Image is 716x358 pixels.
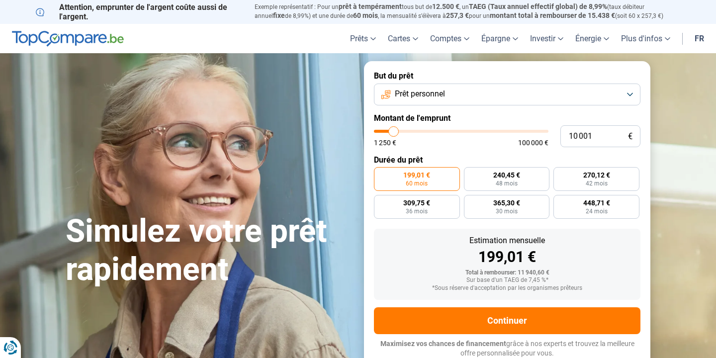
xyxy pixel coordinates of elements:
span: 448,71 € [583,199,610,206]
a: Prêts [344,24,382,53]
span: € [628,132,632,141]
a: Comptes [424,24,475,53]
a: Investir [524,24,569,53]
a: Plus d'infos [615,24,676,53]
span: 48 mois [496,180,518,186]
span: 240,45 € [493,172,520,179]
a: Énergie [569,24,615,53]
p: Attention, emprunter de l'argent coûte aussi de l'argent. [36,2,243,21]
div: Estimation mensuelle [382,237,632,245]
div: *Sous réserve d'acceptation par les organismes prêteurs [382,285,632,292]
label: Durée du prêt [374,155,640,165]
span: 365,30 € [493,199,520,206]
p: Exemple représentatif : Pour un tous but de , un (taux débiteur annuel de 8,99%) et une durée de ... [255,2,680,20]
span: 36 mois [406,208,428,214]
span: fixe [273,11,285,19]
span: 60 mois [406,180,428,186]
span: TAEG (Taux annuel effectif global) de 8,99% [469,2,607,10]
span: Maximisez vos chances de financement [380,340,506,348]
label: But du prêt [374,71,640,81]
button: Continuer [374,307,640,334]
button: Prêt personnel [374,84,640,105]
span: prêt à tempérament [339,2,402,10]
div: 199,01 € [382,250,632,265]
span: 270,12 € [583,172,610,179]
span: 1 250 € [374,139,396,146]
span: 24 mois [586,208,608,214]
span: 42 mois [586,180,608,186]
span: Prêt personnel [395,89,445,99]
span: 12.500 € [432,2,459,10]
div: Sur base d'un TAEG de 7,45 %* [382,277,632,284]
label: Montant de l'emprunt [374,113,640,123]
img: TopCompare [12,31,124,47]
span: 309,75 € [403,199,430,206]
h1: Simulez votre prêt rapidement [66,212,352,289]
a: fr [689,24,710,53]
span: 100 000 € [518,139,548,146]
a: Cartes [382,24,424,53]
span: montant total à rembourser de 15.438 € [490,11,615,19]
span: 60 mois [353,11,378,19]
a: Épargne [475,24,524,53]
span: 199,01 € [403,172,430,179]
span: 30 mois [496,208,518,214]
span: 257,3 € [446,11,469,19]
div: Total à rembourser: 11 940,60 € [382,269,632,276]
